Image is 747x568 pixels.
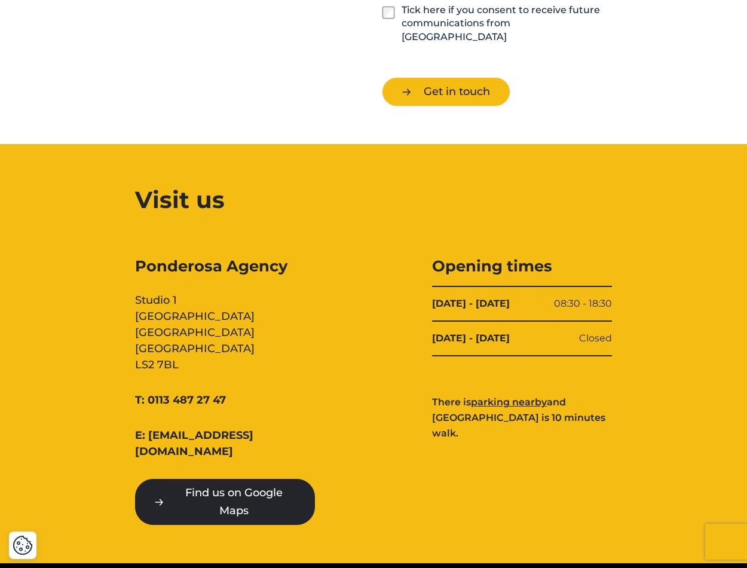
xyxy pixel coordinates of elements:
[135,182,612,217] h2: Visit us
[432,331,510,346] b: [DATE] - [DATE]
[382,78,510,106] button: Get in touch
[432,256,612,277] h3: Opening times
[402,4,612,45] label: Tick here if you consent to receive future communications from [GEOGRAPHIC_DATA]
[135,256,315,374] div: Studio 1 [GEOGRAPHIC_DATA] [GEOGRAPHIC_DATA] [GEOGRAPHIC_DATA] LS2 7BL
[13,535,33,555] img: Revisit consent button
[135,479,315,525] a: Find us on Google Maps
[432,297,510,311] b: [DATE] - [DATE]
[13,535,33,555] button: Cookie Settings
[471,396,547,408] a: parking nearby
[135,392,226,408] a: T: 0113 487 27 47
[432,395,612,441] p: There is and [GEOGRAPHIC_DATA] is 10 minutes walk.
[135,427,315,460] a: E: [EMAIL_ADDRESS][DOMAIN_NAME]
[554,297,612,311] span: 08:30 - 18:30
[579,331,612,346] span: Closed
[135,256,315,277] span: Ponderosa Agency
